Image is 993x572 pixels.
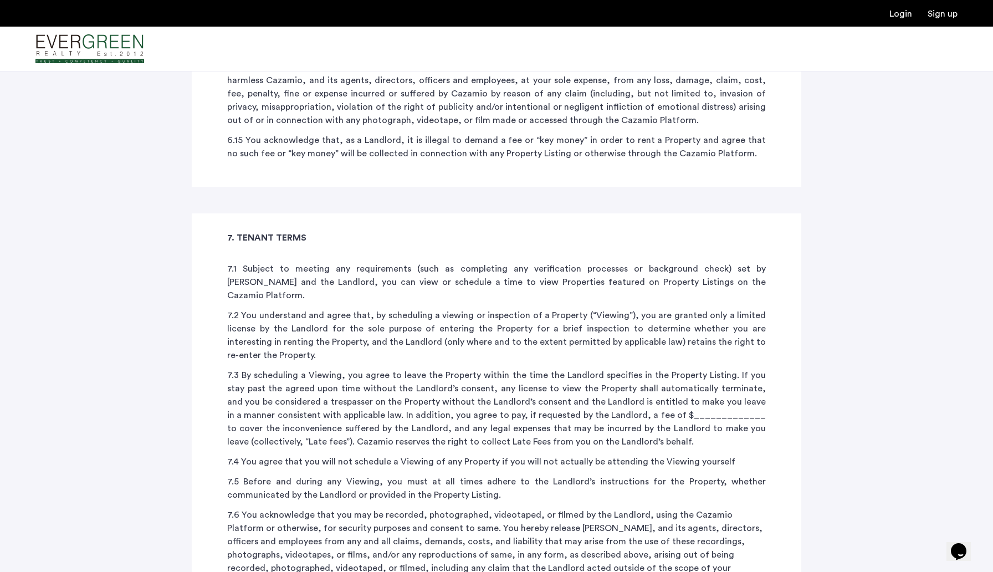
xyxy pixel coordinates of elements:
p: 7.2 You understand and agree that, by scheduling a viewing or inspection of a Property (“Viewing”... [227,309,766,362]
a: Registration [928,9,958,18]
iframe: chat widget [946,528,982,561]
p: 7.5 Before and during any Viewing, you must at all times adhere to the Landlord’s instructions fo... [227,475,766,502]
p: 7.3 By scheduling a Viewing, you agree to leave the Property within the time the Landlord specifi... [227,369,766,448]
p: 6.14 You agree that any photograph, videotape, or film of a Tenant or other person that may be ma... [227,47,766,127]
p: 7.4 You agree that you will not schedule a Viewing of any Property if you will not actually be at... [227,455,766,468]
img: logo [35,28,144,70]
a: Cazamio Logo [35,28,144,70]
p: 7.1 Subject to meeting any requirements (such as completing any verification processes or backgro... [227,262,766,302]
p: 6.15 You acknowledge that, as a Landlord, it is illegal to demand a fee or “key money” in order t... [227,134,766,160]
a: 7. TENANT TERMS [227,231,306,244]
a: Login [889,9,912,18]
